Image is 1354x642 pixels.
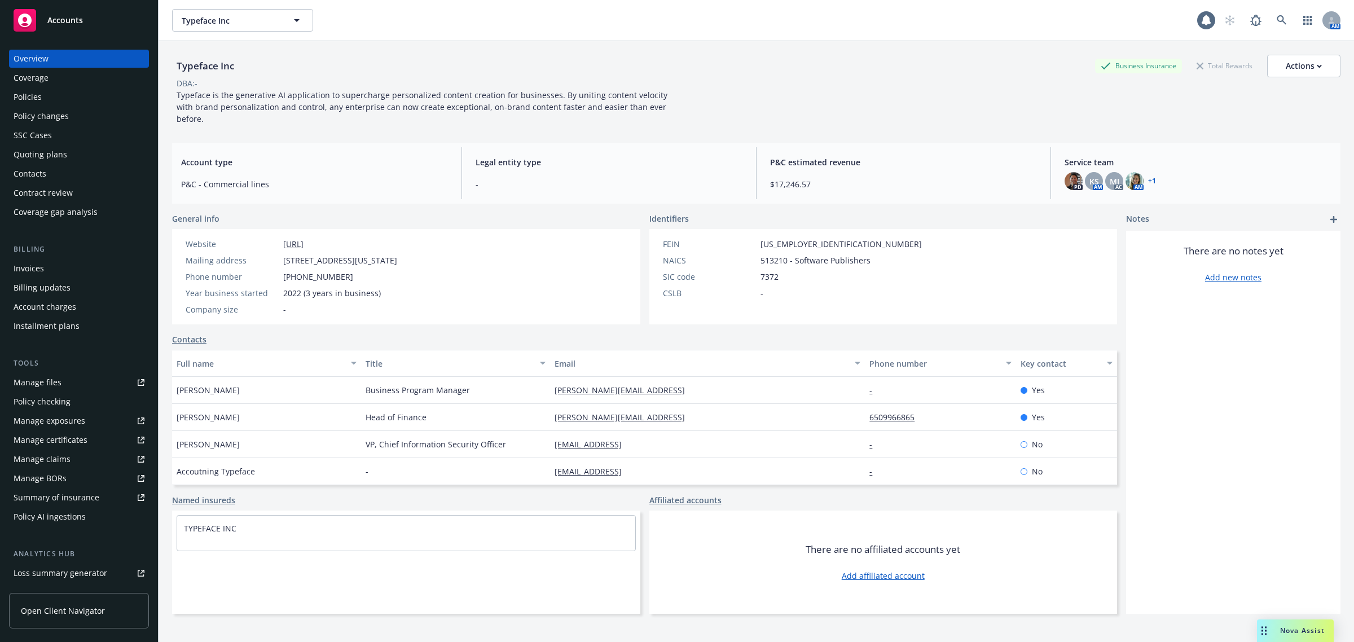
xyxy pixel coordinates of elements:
[177,384,240,396] span: [PERSON_NAME]
[1032,438,1043,450] span: No
[1032,465,1043,477] span: No
[9,489,149,507] a: Summary of insurance
[366,465,368,477] span: -
[14,69,49,87] div: Coverage
[9,203,149,221] a: Coverage gap analysis
[14,317,80,335] div: Installment plans
[9,508,149,526] a: Policy AI ingestions
[182,15,279,27] span: Typeface Inc
[14,431,87,449] div: Manage certificates
[14,260,44,278] div: Invoices
[172,494,235,506] a: Named insureds
[283,254,397,266] span: [STREET_ADDRESS][US_STATE]
[14,373,61,392] div: Manage files
[1021,358,1100,370] div: Key contact
[1257,619,1271,642] div: Drag to move
[14,469,67,487] div: Manage BORs
[366,384,470,396] span: Business Program Manager
[177,438,240,450] span: [PERSON_NAME]
[172,59,239,73] div: Typeface Inc
[177,465,255,477] span: Accoutning Typeface
[663,287,756,299] div: CSLB
[172,350,361,377] button: Full name
[14,450,71,468] div: Manage claims
[14,88,42,106] div: Policies
[9,146,149,164] a: Quoting plans
[1219,9,1241,32] a: Start snowing
[1267,55,1340,77] button: Actions
[9,393,149,411] a: Policy checking
[9,50,149,68] a: Overview
[1065,172,1083,190] img: photo
[184,523,236,534] a: TYPEFACE INC
[186,254,279,266] div: Mailing address
[9,469,149,487] a: Manage BORs
[555,466,631,477] a: [EMAIL_ADDRESS]
[476,178,742,190] span: -
[760,271,779,283] span: 7372
[9,548,149,560] div: Analytics hub
[14,393,71,411] div: Policy checking
[14,412,85,430] div: Manage exposures
[770,156,1037,168] span: P&C estimated revenue
[47,16,83,25] span: Accounts
[1191,59,1258,73] div: Total Rewards
[1148,178,1156,184] a: +1
[1110,175,1119,187] span: MJ
[9,88,149,106] a: Policies
[9,412,149,430] a: Manage exposures
[14,203,98,221] div: Coverage gap analysis
[476,156,742,168] span: Legal entity type
[283,287,381,299] span: 2022 (3 years in business)
[865,350,1016,377] button: Phone number
[869,358,999,370] div: Phone number
[172,213,219,225] span: General info
[1016,350,1117,377] button: Key contact
[842,570,925,582] a: Add affiliated account
[172,9,313,32] button: Typeface Inc
[760,254,871,266] span: 513210 - Software Publishers
[283,239,304,249] a: [URL]
[9,69,149,87] a: Coverage
[9,126,149,144] a: SSC Cases
[9,373,149,392] a: Manage files
[1286,55,1322,77] div: Actions
[663,271,756,283] div: SIC code
[9,279,149,297] a: Billing updates
[14,146,67,164] div: Quoting plans
[366,438,506,450] span: VP, Chief Information Security Officer
[555,385,694,395] a: [PERSON_NAME][EMAIL_ADDRESS]
[186,271,279,283] div: Phone number
[366,411,427,423] span: Head of Finance
[1126,172,1144,190] img: photo
[14,279,71,297] div: Billing updates
[14,165,46,183] div: Contacts
[1271,9,1293,32] a: Search
[9,244,149,255] div: Billing
[9,184,149,202] a: Contract review
[869,466,881,477] a: -
[1245,9,1267,32] a: Report a Bug
[366,358,533,370] div: Title
[283,271,353,283] span: [PHONE_NUMBER]
[14,564,107,582] div: Loss summary generator
[361,350,550,377] button: Title
[1280,626,1325,635] span: Nova Assist
[555,412,694,423] a: [PERSON_NAME][EMAIL_ADDRESS]
[770,178,1037,190] span: $17,246.57
[186,287,279,299] div: Year business started
[186,238,279,250] div: Website
[14,508,86,526] div: Policy AI ingestions
[181,178,448,190] span: P&C - Commercial lines
[9,358,149,369] div: Tools
[172,333,206,345] a: Contacts
[14,107,69,125] div: Policy changes
[14,489,99,507] div: Summary of insurance
[9,317,149,335] a: Installment plans
[1184,244,1283,258] span: There are no notes yet
[177,90,670,124] span: Typeface is the generative AI application to supercharge personalized content creation for busine...
[9,564,149,582] a: Loss summary generator
[1126,213,1149,226] span: Notes
[177,77,197,89] div: DBA: -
